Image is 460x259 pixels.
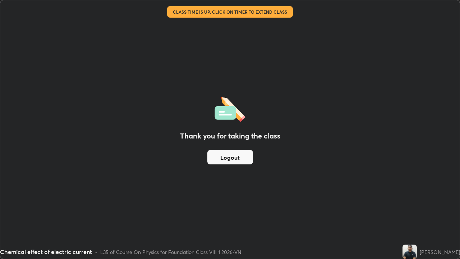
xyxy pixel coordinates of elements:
img: 4fc8fb9b56d647e28bc3800bbacc216d.jpg [402,245,417,259]
h2: Thank you for taking the class [180,131,280,141]
div: L35 of Course On Physics for Foundation Class VIII 1 2026-VN [100,248,241,256]
img: offlineFeedback.1438e8b3.svg [215,95,245,122]
div: • [95,248,97,256]
button: Logout [207,150,253,164]
div: [PERSON_NAME] [420,248,460,256]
